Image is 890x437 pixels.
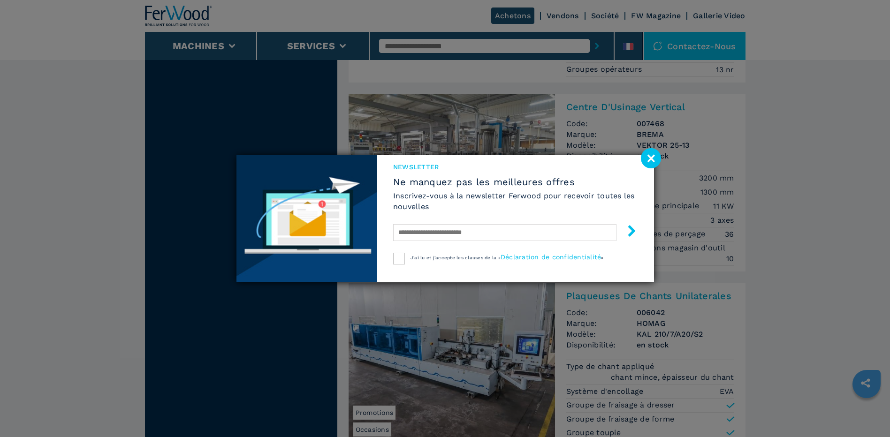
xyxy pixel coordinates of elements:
[393,162,638,172] span: Newsletter
[601,255,603,260] span: »
[501,253,601,261] a: Déclaration de confidentialité
[393,176,638,188] span: Ne manquez pas les meilleures offres
[616,221,638,243] button: submit-button
[393,190,638,212] h6: Inscrivez-vous à la newsletter Ferwood pour recevoir toutes les nouvelles
[236,155,377,282] img: Newsletter image
[411,255,501,260] span: J'ai lu et j'accepte les clauses de la «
